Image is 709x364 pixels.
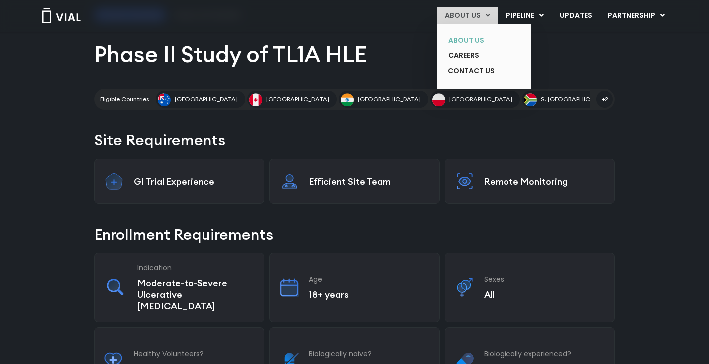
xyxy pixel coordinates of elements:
a: UPDATES [552,7,600,24]
img: India [341,93,354,106]
h3: Sexes [484,275,605,284]
img: Poland [432,93,445,106]
p: GI Trial Experience [134,176,254,187]
p: 18+ years [309,289,429,300]
h1: Phase II Study of TL1A HLE [94,40,615,69]
img: Australia [158,93,171,106]
h2: Eligible Countries [100,95,149,104]
h3: Healthy Volunteers? [134,349,254,358]
p: Remote Monitoring [484,176,605,187]
a: ABOUT US [440,33,513,48]
a: ABOUT USMenu Toggle [437,7,498,24]
p: All [484,289,605,300]
img: Canada [249,93,262,106]
h3: Biologically naive? [309,349,429,358]
a: CAREERS [440,48,513,63]
img: Vial Logo [41,8,81,23]
span: [GEOGRAPHIC_DATA] [175,95,238,104]
img: S. Africa [524,93,537,106]
p: Efficient Site Team [309,176,429,187]
a: PIPELINEMenu Toggle [498,7,551,24]
h3: Indication [137,263,254,272]
h2: Enrollment Requirements [94,224,615,245]
span: [GEOGRAPHIC_DATA] [266,95,329,104]
p: Moderate-to-Severe Ulcerative [MEDICAL_DATA] [137,277,254,312]
span: +2 [596,91,613,108]
a: CONTACT US [440,63,513,79]
a: PARTNERSHIPMenu Toggle [600,7,673,24]
h3: Biologically experienced? [484,349,605,358]
span: [GEOGRAPHIC_DATA] [358,95,421,104]
h3: Age [309,275,429,284]
span: S. [GEOGRAPHIC_DATA] [541,95,611,104]
h2: Site Requirements [94,129,615,151]
span: [GEOGRAPHIC_DATA] [449,95,512,104]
